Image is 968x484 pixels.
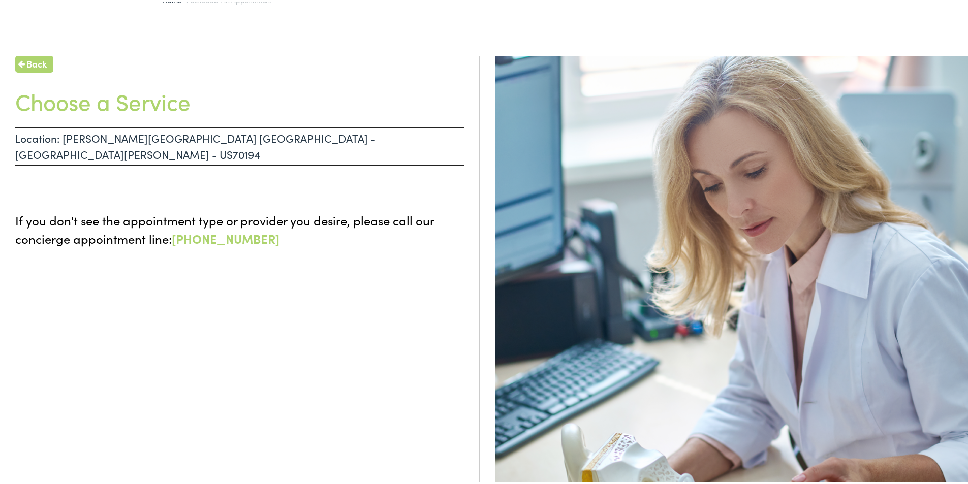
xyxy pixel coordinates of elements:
[15,86,464,113] h1: Choose a Service
[26,55,47,69] span: Back
[15,209,464,246] p: If you don't see the appointment type or provider you desire, please call our concierge appointme...
[15,54,53,71] a: Back
[15,125,464,164] p: Location: [PERSON_NAME][GEOGRAPHIC_DATA] [GEOGRAPHIC_DATA] - [GEOGRAPHIC_DATA][PERSON_NAME] - US7...
[172,228,279,245] a: [PHONE_NUMBER]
